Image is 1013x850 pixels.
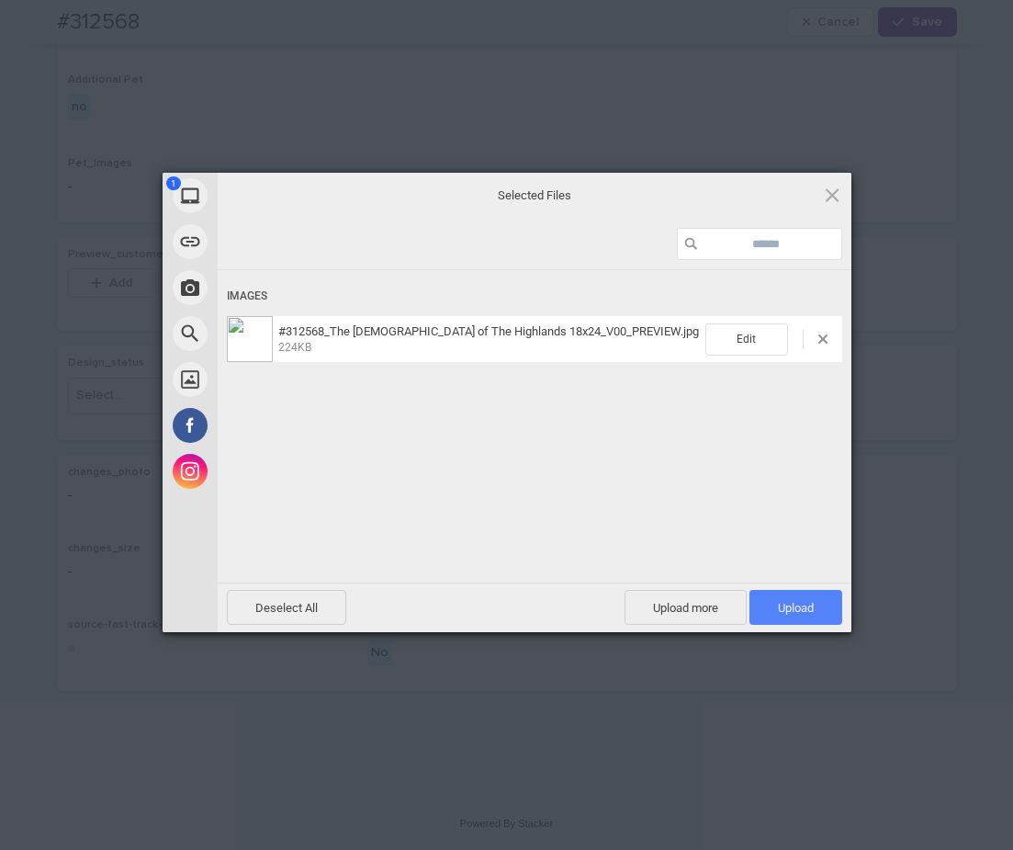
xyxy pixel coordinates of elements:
[227,316,273,362] img: d708dfc3-63b4-4a2b-ac43-3070e704f734
[278,324,699,338] span: #312568_The [DEMOGRAPHIC_DATA] of The Highlands 18x24_V00_PREVIEW.jpg
[163,448,383,494] div: Instagram
[749,590,842,625] span: Upload
[166,176,181,190] span: 1
[163,357,383,402] div: Unsplash
[163,265,383,311] div: Take Photo
[351,187,718,203] span: Selected Files
[227,590,346,625] span: Deselect All
[705,323,788,356] span: Edit
[163,173,383,219] div: My Device
[163,402,383,448] div: Facebook
[625,590,747,625] span: Upload more
[278,341,311,354] span: 224KB
[163,311,383,357] div: Web Search
[273,324,705,355] span: #312568_The Lady of The Highlands 18x24_V00_PREVIEW.jpg
[227,279,842,313] div: Images
[822,185,842,205] span: Click here or hit ESC to close picker
[163,219,383,265] div: Link (URL)
[778,601,814,615] span: Upload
